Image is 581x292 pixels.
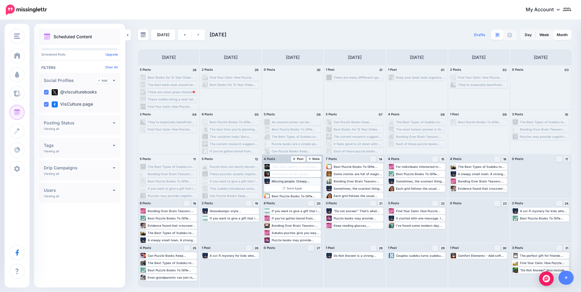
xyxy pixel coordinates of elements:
a: My Account [520,2,572,17]
div: Best Books for 12 Year Olds▸ It's a fun tale set during a monster apocalypse, perfect for those w... [210,83,258,87]
a: 21 [378,201,384,206]
img: facebook-grey-square.png [507,33,512,37]
div: The perfect gift for friends Best Puzzle Books To Gift ▸ [URL] #PuzzleBookGifts #BestHolidayGifts... [520,254,569,257]
div: Best Puzzle Books To Gift▸ If you want to give a gift that is both entertaining and thoughtful, l... [148,179,196,183]
a: 17 [564,156,570,162]
div: Bonding Over Brain Teasers: How Puzzle Books Bring Families Together▸ Puzzle books offer a fun br... [396,135,445,138]
span: 18 [193,202,196,205]
span: 30 [503,246,507,250]
span: 1 Post [326,68,335,71]
img: twitter-square.png [52,89,58,95]
div: Best Puzzle Books To Gift▸ If you want to give a gift that is both entertaining and thoughtful - ... [210,120,258,124]
h4: 11 [191,156,198,162]
div: Best Puzzle Books To Gift▸ If you want to give a gift that is both entertaining and thoughtful, o... [148,268,196,272]
div: Bonding Over Brain Teasers: How Puzzle Books Bring Families Together▸ Enjoying Puzzle Time Togeth... [272,224,320,227]
div: Couples sudoku turns sudoku puzzle on their side (literally). Read more 👉 [URL] #SamuraiSudoku #S... [396,254,445,257]
div: Missing people. Creepy messages. And kids brave enough to investigate. Do Not Answer (Fearvoid) R... [272,179,320,183]
h4: 10 [564,112,570,117]
a: 25 [191,245,198,251]
h4: 04 [191,112,198,117]
div: The next time you’re planning a family evening, grab a puzzle book, sit down together, and start ... [210,127,258,131]
span: 19 [255,202,258,205]
div: The best book nook should be in a quiet, comfy, and well-lit area. Read more 👉 [URL] #BookNook #R... [148,83,196,87]
div: The most honest answer is that puzzle books may help delay cognitive decline in some individuals ... [396,127,445,131]
div: The Best Types of Sudoku to Challenge Your Brain▸ Solving harder versions improves your logic spe... [148,261,196,265]
a: 23 [502,201,508,206]
div: There are many diffferent types of sudoku out there, and each one brings its own twist on the gam... [334,76,382,79]
div: Sometimes, the scariest things aren’t monsters… they’re apps. Do Not Answer Review - A Modern Goo... [334,187,382,190]
span: 6 Posts [140,201,151,205]
div: Keep your book nook organized and inviting by sticking to simple maintenance routines Read more 👉... [396,76,445,79]
span: 1 Post [450,112,459,116]
div: Can Puzzle Books Keep Dementia Away? A Comprehensive Analysis Individuals who engage in mentally ... [210,194,258,198]
div: Bonding Over Brain Teasers: How Puzzle Books Bring Families Together Families these days often ha... [458,179,507,183]
span: 6 Posts [264,201,275,205]
h4: Posting Status [44,121,113,125]
div: Each grid follows the usual rules, but the overlapping regions link them together. The Best Types... [334,194,382,198]
div: Puzzle books are a simple past-time that everyone can enjoy. Bonding Over Brain Teasers: How Puzz... [272,142,320,146]
div: A sci-fi mystery for kids who love spooky twists. Do Not Answer Review - A Modern Spooky Mystery ... [520,209,569,213]
a: 26 [253,245,260,251]
div: The Best Types of Sudoku to Challenge Your Brain▸ If you’ve been solving the same old 9×9 Sudoku ... [272,135,320,138]
div: Puzzle books may provide cognitive stimulation, consumers should be wary of exaggerated claims ab... [272,238,320,242]
h4: [DATE] [286,54,300,61]
span: 20 [317,202,321,205]
div: Find Your Calm: How Puzzle Books Help Reduce [MEDICAL_DATA]▸ Life moves fast and sometimes your m... [396,209,445,213]
span: 21 [379,202,382,205]
div: The Best Types of Sudoku to Challenge Your Brain▸ This type uses five overlapping 9×9 grids – one... [396,120,445,124]
span: 27 [317,246,320,250]
span: 2 Posts [450,68,461,71]
div: Bonding Over Brain Teasers: How Puzzle Books Bring Families Together Families these days often ha... [148,209,196,213]
span: 7 Posts [326,157,337,161]
span: 3 Posts [326,201,337,205]
h4: [DATE] [410,54,424,61]
div: They're especially beneficial for kids who find reading challenging. Best Books for 12 Year Olds ... [458,83,507,87]
div: Best Puzzle Books To Gift▸ I’m here to share some great puzzle books that make amazing gifts 👉 [U... [272,194,320,198]
h4: 05 [253,112,260,117]
div: If you want to give a gift that is both entertaining and thoughtful, one of these puzzle books is... [210,216,258,220]
div: There are some great shelves that can fit in a small corner that are designed just for books. Rea... [148,90,196,94]
div: The Best Types of Sudoku to Challenge Your Brain▸ Also called “Inequality Sudoku,” this version u... [148,231,196,235]
div: Best Puzzle Books To Gift▸ Puzzle books can bring a smile to anyone's face, and they keep the bra... [272,127,320,131]
span: 4 Posts [388,112,400,116]
span: 3 Posts [512,112,523,116]
span: 4 Posts [140,246,151,250]
a: 30 [502,245,508,251]
a: 29 [440,245,446,251]
div: It feels good to sit down with a puzzle in a quiet corner, and let yourself relax for a little wh... [334,142,382,146]
span: 26 [255,246,258,250]
div: If you want to give a gift that is both entertaining and thoughtful, one of these will definitely... [210,179,258,183]
div: For individuals interested in using puzzle books for cognitive health, the research suggests that... [396,165,445,168]
h4: 08 [440,112,446,117]
h4: Users [44,188,113,192]
h4: [DATE] [534,54,548,61]
a: Clear All [105,65,118,69]
span: 22 [441,202,445,205]
h4: 30 [315,67,321,73]
a: Week [536,30,553,40]
div: Some stories are full of magic and epic adventures that seem to come straight out of their wildes... [334,172,382,176]
span: 25 [193,246,196,250]
div: These puzzles usually require advanced techniques because the clues are placed in ways that block... [210,172,258,176]
div: Bonding Over Brain Teasers: How Puzzle Books Bring Families Together Puzzle books come in many di... [148,172,196,176]
div: The current research suggests that puzzle books may provide some cognitive benefits and potential... [334,135,382,138]
div: Puzzles may provide cognitive benefits and is an enjoyable way to spend time, it should be viewed... [148,194,196,198]
h4: 31 [378,67,384,73]
span: Post [293,157,304,160]
h4: Social Profiles [44,78,96,83]
span: Drafts [474,33,485,37]
a: 27 [315,245,321,251]
a: Note [307,156,322,162]
span: 5 Posts [140,68,151,71]
span: 17 [565,158,568,161]
span: 5 Posts [202,157,213,161]
a: 14 [378,156,384,162]
span: 2 Posts [202,68,213,71]
div: These sudoku bring a neat twist to this fun game. Read more 👉 [URL] #SamuraiSudoku #SukakuSudoku ... [148,97,196,101]
div: If you want to give a gift that is both entertaining and thoughtful, one of these will definitely... [148,187,196,190]
img: menu.png [14,33,20,39]
div: Can Puzzle Books Keep Dementia Away? A Comprehensive Analysis Publications like “The Brain Health... [148,254,196,257]
h4: 12 [253,156,260,162]
a: Month [553,30,571,40]
span: 23 [503,202,507,205]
